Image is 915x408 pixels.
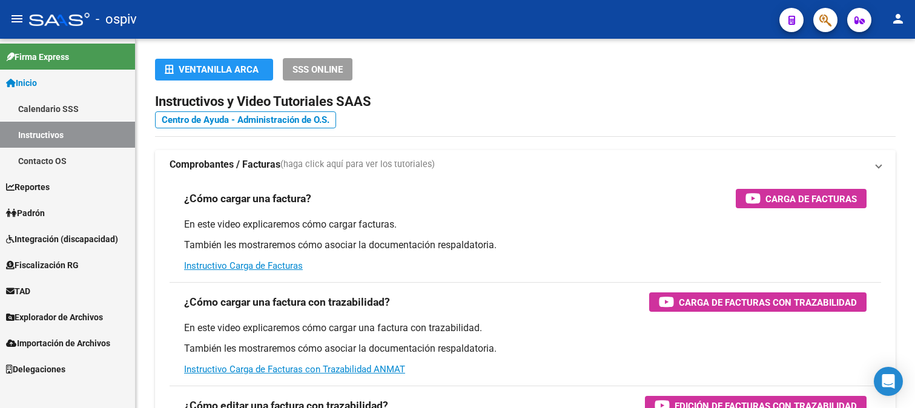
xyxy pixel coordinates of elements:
span: Carga de Facturas con Trazabilidad [679,295,857,310]
a: Instructivo Carga de Facturas [184,260,303,271]
h3: ¿Cómo cargar una factura con trazabilidad? [184,294,390,311]
mat-icon: person [891,12,905,26]
span: Carga de Facturas [765,191,857,206]
span: Inicio [6,76,37,90]
a: Instructivo Carga de Facturas con Trazabilidad ANMAT [184,364,405,375]
mat-expansion-panel-header: Comprobantes / Facturas(haga click aquí para ver los tutoriales) [155,150,896,179]
p: En este video explicaremos cómo cargar una factura con trazabilidad. [184,321,867,335]
span: Fiscalización RG [6,258,79,272]
mat-icon: menu [10,12,24,26]
button: Carga de Facturas con Trazabilidad [649,292,867,312]
span: Explorador de Archivos [6,311,103,324]
p: También les mostraremos cómo asociar la documentación respaldatoria. [184,342,867,355]
p: En este video explicaremos cómo cargar facturas. [184,218,867,231]
div: Open Intercom Messenger [874,367,903,396]
h2: Instructivos y Video Tutoriales SAAS [155,90,896,113]
strong: Comprobantes / Facturas [170,158,280,171]
button: Ventanilla ARCA [155,59,273,81]
span: Padrón [6,206,45,220]
button: SSS ONLINE [283,58,352,81]
div: Ventanilla ARCA [165,59,263,81]
span: SSS ONLINE [292,64,343,75]
p: También les mostraremos cómo asociar la documentación respaldatoria. [184,239,867,252]
span: Importación de Archivos [6,337,110,350]
span: Reportes [6,180,50,194]
h3: ¿Cómo cargar una factura? [184,190,311,207]
button: Carga de Facturas [736,189,867,208]
span: Delegaciones [6,363,65,376]
span: (haga click aquí para ver los tutoriales) [280,158,435,171]
span: TAD [6,285,30,298]
span: Firma Express [6,50,69,64]
span: Integración (discapacidad) [6,232,118,246]
span: - ospiv [96,6,137,33]
a: Centro de Ayuda - Administración de O.S. [155,111,336,128]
